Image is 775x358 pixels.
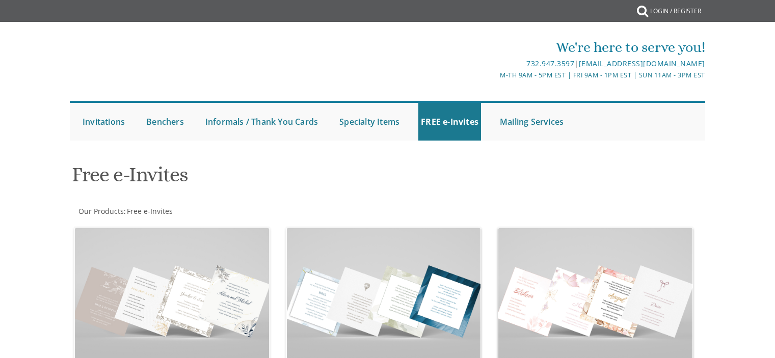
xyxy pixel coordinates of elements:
a: Invitations [80,103,127,141]
a: Free e-Invites [126,206,173,216]
div: : [70,206,388,216]
a: Benchers [144,103,186,141]
a: Informals / Thank You Cards [203,103,320,141]
div: M-Th 9am - 5pm EST | Fri 9am - 1pm EST | Sun 11am - 3pm EST [282,70,705,80]
a: Mailing Services [497,103,566,141]
a: Specialty Items [337,103,402,141]
a: Our Products [77,206,124,216]
a: 732.947.3597 [526,59,574,68]
div: We're here to serve you! [282,37,705,58]
h1: Free e-Invites [72,163,488,194]
span: Free e-Invites [127,206,173,216]
a: FREE e-Invites [418,103,481,141]
a: [EMAIL_ADDRESS][DOMAIN_NAME] [579,59,705,68]
div: | [282,58,705,70]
